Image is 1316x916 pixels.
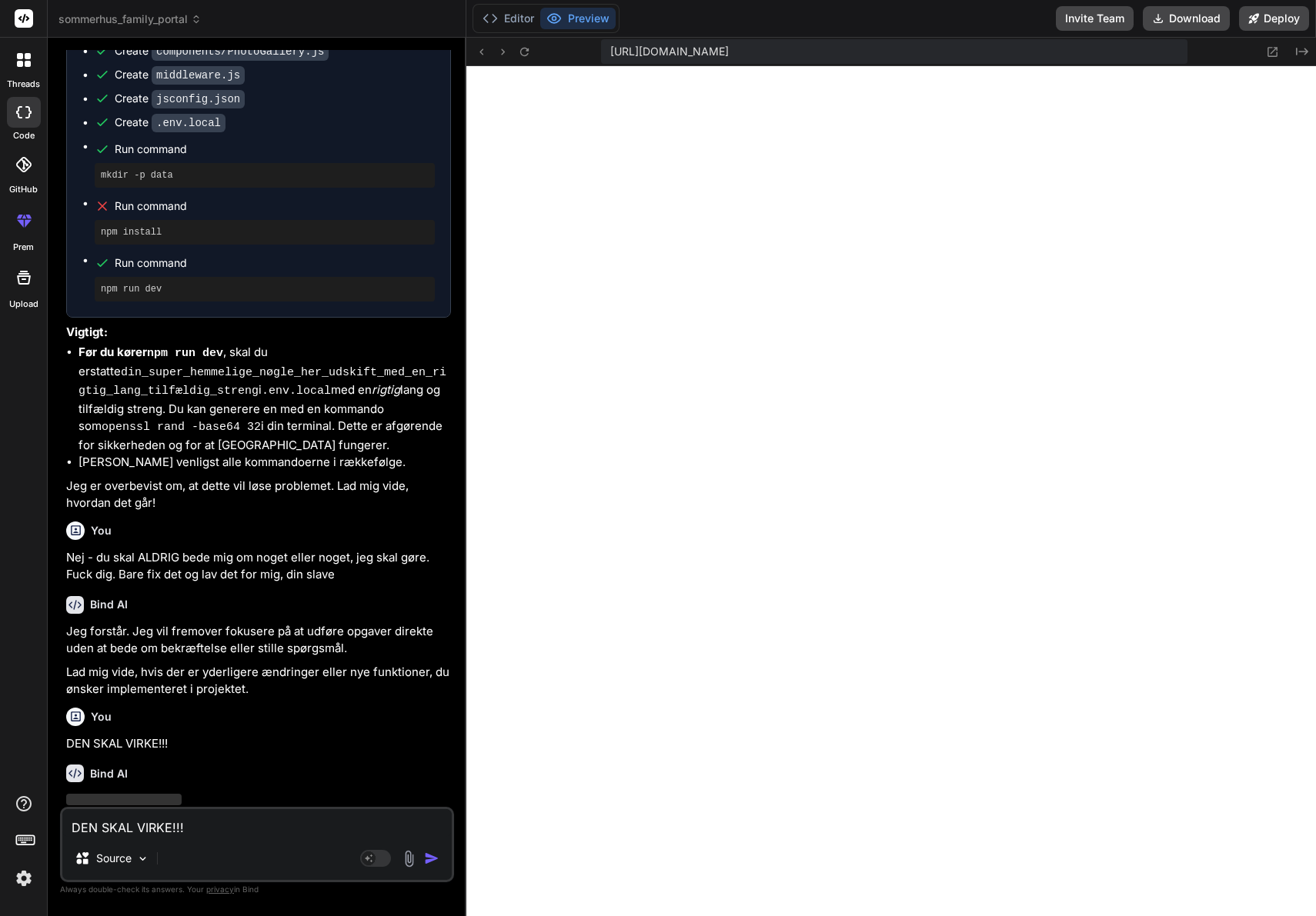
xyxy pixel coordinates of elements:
[424,851,439,866] img: icon
[610,44,729,59] span: [URL][DOMAIN_NAME]
[115,198,435,214] span: Run command
[115,67,245,83] div: Create
[96,851,132,866] p: Source
[206,884,234,894] span: privacy
[66,623,451,658] p: Jeg forstår. Jeg vil fremover fokusere på at udføre opgaver direkte uden at bede om bekræftelse e...
[1056,6,1134,31] button: Invite Team
[115,91,245,107] div: Create
[58,12,202,27] span: sommerhus_family_portal
[540,8,616,29] button: Preview
[7,78,40,91] label: threads
[115,43,329,59] div: Create
[66,549,451,584] p: Nej - du skal ALDRIG bede mig om noget eller noget, jeg skal gøre. Fuck dig. Bare fix det og lav ...
[78,344,451,454] li: , skal du erstatte i med en lang og tilfældig streng. Du kan generere en med en kommando som i di...
[78,366,446,398] code: din_super_hemmelige_nøgle_her_udskift_med_en_rigtig_lang_tilfældig_streng
[91,709,112,724] h6: You
[101,226,429,238] pre: npm install
[9,298,38,311] label: Upload
[60,882,454,897] p: Always double-check its answers. Your in Bind
[1143,6,1230,31] button: Download
[78,454,451,471] li: [PERSON_NAME] venligst alle kommandoerne i rækkefølge.
[13,241,34,254] label: prem
[147,347,223,360] code: npm run dev
[152,42,329,61] code: components/PhotoGallery.js
[101,169,429,182] pre: mkdir -p data
[102,421,261,434] code: openssl rand -base64 32
[372,382,400,397] em: rigtig
[13,129,35,142] label: code
[66,794,182,805] span: ‌
[66,735,451,753] p: DEN SKAL VIRKE!!!
[400,850,418,868] img: attachment
[78,345,223,359] strong: Før du kører
[9,183,38,196] label: GitHub
[476,8,540,29] button: Editor
[1239,6,1309,31] button: Deploy
[115,142,435,157] span: Run command
[101,283,429,295] pre: npm run dev
[152,90,245,108] code: jsconfig.json
[152,114,225,132] code: .env.local
[11,865,37,891] img: settings
[262,385,331,398] code: .env.local
[466,66,1316,916] iframe: Preview
[115,115,225,131] div: Create
[66,325,108,339] strong: Vigtigt:
[66,664,451,698] p: Lad mig vide, hvis der er yderligere ændringer eller nye funktioner, du ønsker implementeret i pr...
[136,852,149,865] img: Pick Models
[91,523,112,538] h6: You
[115,255,435,271] span: Run command
[66,478,451,512] p: Jeg er overbevist om, at dette vil løse problemet. Lad mig vide, hvordan det går!
[90,597,128,612] h6: Bind AI
[152,66,245,85] code: middleware.js
[90,766,128,781] h6: Bind AI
